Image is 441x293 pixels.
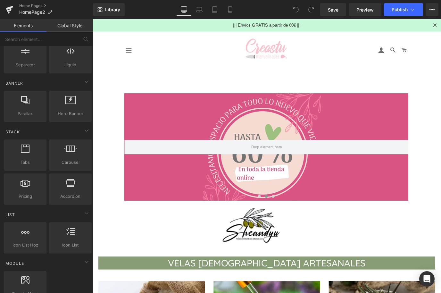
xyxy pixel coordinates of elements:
[19,3,93,8] a: Home Pages
[289,3,302,16] button: Undo
[5,260,25,266] span: Module
[46,19,93,32] a: Global Style
[5,80,24,86] span: Banner
[6,264,381,279] h1: VELAS [DEMOGRAPHIC_DATA] ARTESANALES
[51,242,90,248] span: Icon List
[6,62,45,68] span: Separator
[6,193,45,200] span: Pricing
[176,3,192,16] a: Desktop
[160,18,228,52] img: Creastu Manualidades
[349,3,381,16] a: Preview
[6,242,45,248] span: Icon List Hoz
[392,7,408,12] span: Publish
[51,62,90,68] span: Liquid
[6,110,45,117] span: Parallax
[5,129,21,135] span: Stack
[356,6,374,13] span: Preview
[192,3,207,16] a: Laptop
[93,3,125,16] a: New Library
[105,7,120,13] span: Library
[419,271,435,287] div: Open Intercom Messenger
[5,212,16,218] span: List
[207,3,222,16] a: Tablet
[384,3,423,16] button: Publish
[222,3,238,16] a: Mobile
[51,193,90,200] span: Accordion
[426,3,438,16] button: More
[378,3,385,11] a: Close
[51,110,90,117] span: Hero Banner
[156,4,231,9] span: ||| Envíos GRATIS a partir de 60€ |||
[19,10,45,15] span: HomePage2
[328,6,338,13] span: Save
[305,3,318,16] button: Redo
[6,159,45,166] span: Tabs
[51,159,90,166] span: Carousel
